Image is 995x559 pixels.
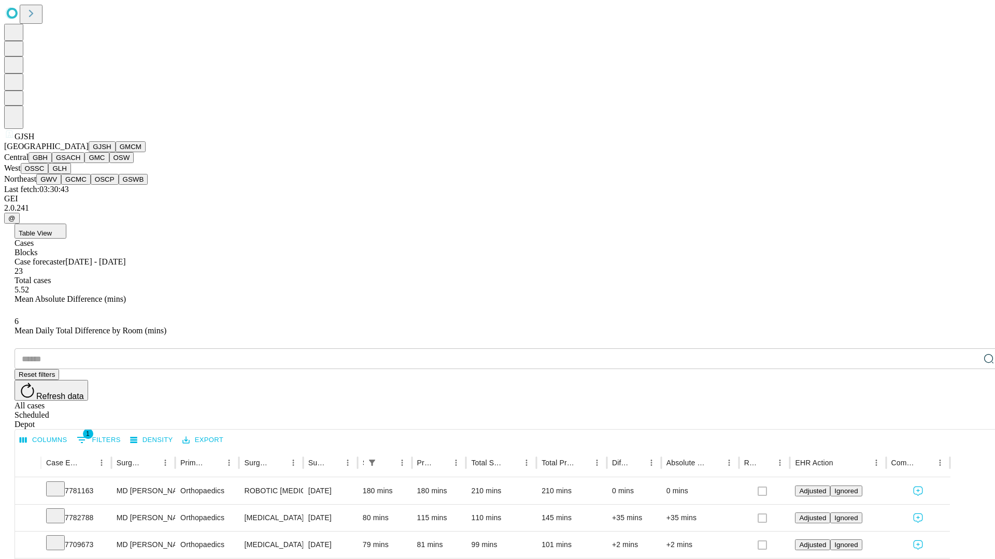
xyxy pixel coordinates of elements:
span: Ignored [834,541,858,549]
div: +2 mins [666,532,734,558]
span: Ignored [834,487,858,495]
span: Refresh data [36,392,84,401]
span: Table View [19,229,52,237]
div: Surgery Date [308,459,325,467]
button: Sort [758,455,773,470]
div: Surgeon Name [117,459,143,467]
button: Expand [20,509,36,527]
button: Density [127,432,176,448]
button: Sort [575,455,590,470]
button: Show filters [365,455,379,470]
div: Comments [891,459,917,467]
span: Reset filters [19,371,55,378]
div: [DATE] [308,532,352,558]
div: +35 mins [612,505,656,531]
div: Resolved in EHR [744,459,758,467]
button: GSWB [119,174,148,185]
div: Scheduled In Room Duration [363,459,364,467]
button: Adjusted [795,512,830,523]
button: Sort [80,455,94,470]
span: @ [8,214,16,222]
div: 180 mins [363,478,407,504]
div: [MEDICAL_DATA] [MEDICAL_DATA] [244,505,297,531]
div: 0 mins [612,478,656,504]
button: GMCM [116,141,146,152]
button: Menu [222,455,236,470]
button: Menu [286,455,301,470]
div: 79 mins [363,532,407,558]
button: Adjusted [795,486,830,496]
div: MD [PERSON_NAME] [PERSON_NAME] Md [117,478,170,504]
button: OSW [109,152,134,163]
button: GMC [84,152,109,163]
button: Show filters [74,432,123,448]
div: [DATE] [308,478,352,504]
button: Expand [20,482,36,501]
button: Menu [449,455,463,470]
div: 7709673 [46,532,106,558]
span: 23 [15,267,23,275]
div: Surgery Name [244,459,270,467]
button: Menu [158,455,173,470]
div: Predicted In Room Duration [417,459,434,467]
button: Menu [869,455,884,470]
button: Select columns [17,432,70,448]
div: MD [PERSON_NAME] [PERSON_NAME] Md [117,532,170,558]
span: Central [4,153,29,161]
span: Case forecaster [15,257,65,266]
div: Difference [612,459,629,467]
div: Orthopaedics [180,505,234,531]
div: 2.0.241 [4,203,991,213]
div: Case Epic Id [46,459,79,467]
button: GLH [48,163,70,174]
button: Menu [933,455,947,470]
div: 110 mins [471,505,531,531]
div: 101 mins [542,532,602,558]
button: Sort [144,455,158,470]
div: 115 mins [417,505,461,531]
div: GEI [4,194,991,203]
button: Sort [207,455,222,470]
div: [MEDICAL_DATA] WITH [MEDICAL_DATA] REPAIR [244,532,297,558]
span: Adjusted [799,541,826,549]
button: Menu [340,455,355,470]
div: +2 mins [612,532,656,558]
div: Orthopaedics [180,532,234,558]
button: Sort [834,455,849,470]
button: Expand [20,536,36,554]
button: Reset filters [15,369,59,380]
div: 7782788 [46,505,106,531]
span: Mean Absolute Difference (mins) [15,295,126,303]
div: 1 active filter [365,455,379,470]
div: 7781163 [46,478,106,504]
button: Adjusted [795,539,830,550]
span: West [4,164,21,172]
div: EHR Action [795,459,833,467]
button: Menu [644,455,659,470]
div: Orthopaedics [180,478,234,504]
button: Menu [722,455,736,470]
span: GJSH [15,132,34,141]
span: 5.52 [15,285,29,294]
div: Primary Service [180,459,206,467]
button: Sort [918,455,933,470]
span: Mean Daily Total Difference by Room (mins) [15,326,166,335]
button: Refresh data [15,380,88,401]
button: Sort [326,455,340,470]
button: Sort [505,455,519,470]
button: Table View [15,224,66,239]
span: Last fetch: 03:30:43 [4,185,69,194]
button: Sort [707,455,722,470]
span: Adjusted [799,514,826,522]
button: Menu [590,455,604,470]
div: Total Scheduled Duration [471,459,504,467]
div: MD [PERSON_NAME] [PERSON_NAME] Md [117,505,170,531]
div: 210 mins [542,478,602,504]
button: Sort [272,455,286,470]
span: [DATE] - [DATE] [65,257,125,266]
button: Menu [519,455,534,470]
button: Ignored [830,512,862,523]
span: Adjusted [799,487,826,495]
button: OSCP [91,174,119,185]
div: 210 mins [471,478,531,504]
